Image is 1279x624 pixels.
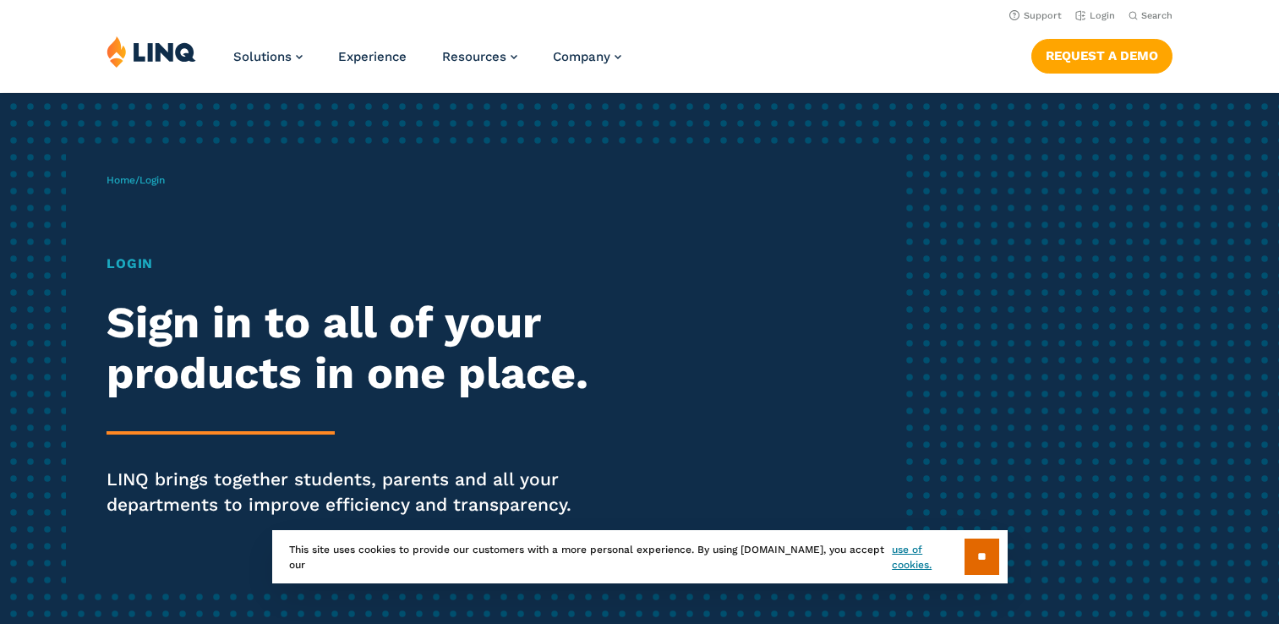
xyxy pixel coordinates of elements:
img: LINQ | K‑12 Software [107,36,196,68]
span: Resources [442,49,506,64]
button: Open Search Bar [1129,9,1172,22]
h1: Login [107,254,599,274]
span: Company [553,49,610,64]
a: Experience [338,49,407,64]
a: Request a Demo [1031,39,1172,73]
a: Resources [442,49,517,64]
a: use of cookies. [892,542,964,572]
span: / [107,174,165,186]
a: Company [553,49,621,64]
span: Solutions [233,49,292,64]
a: Solutions [233,49,303,64]
p: LINQ brings together students, parents and all your departments to improve efficiency and transpa... [107,467,599,517]
h2: Sign in to all of your products in one place. [107,298,599,399]
nav: Primary Navigation [233,36,621,91]
span: Login [139,174,165,186]
a: Home [107,174,135,186]
span: Search [1141,10,1172,21]
a: Login [1075,10,1115,21]
div: This site uses cookies to provide our customers with a more personal experience. By using [DOMAIN... [272,530,1008,583]
nav: Button Navigation [1031,36,1172,73]
a: Support [1009,10,1062,21]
